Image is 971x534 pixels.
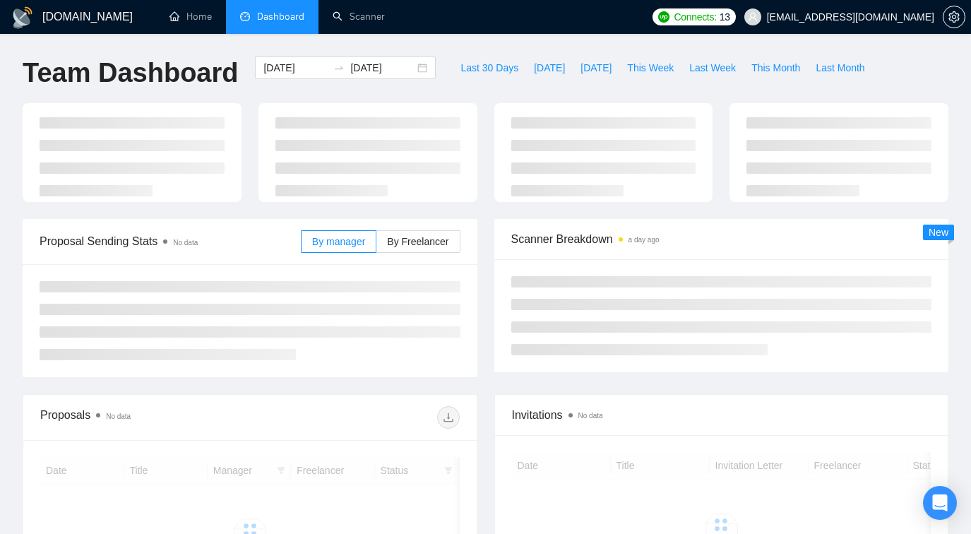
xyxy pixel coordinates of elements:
span: Invitations [512,406,931,424]
span: Scanner Breakdown [511,230,932,248]
input: End date [350,60,415,76]
span: setting [943,11,965,23]
span: to [333,62,345,73]
time: a day ago [629,236,660,244]
span: 13 [720,9,730,25]
a: searchScanner [333,11,385,23]
button: [DATE] [573,57,619,79]
span: This Month [751,60,800,76]
span: Last Month [816,60,864,76]
span: Last Week [689,60,736,76]
div: Open Intercom Messenger [923,486,957,520]
button: This Week [619,57,681,79]
img: upwork-logo.png [658,11,669,23]
img: logo [11,6,34,29]
button: Last Week [681,57,744,79]
span: Proposal Sending Stats [40,232,301,250]
button: Last Month [808,57,872,79]
span: dashboard [240,11,250,21]
span: This Week [627,60,674,76]
input: Start date [263,60,328,76]
span: New [929,227,948,238]
span: No data [173,239,198,247]
span: By Freelancer [387,236,448,247]
div: Proposals [40,406,250,429]
span: Connects: [674,9,716,25]
span: Dashboard [257,11,304,23]
h1: Team Dashboard [23,57,238,90]
span: No data [578,412,603,420]
span: No data [106,413,131,420]
span: Last 30 Days [460,60,518,76]
a: homeHome [169,11,212,23]
span: [DATE] [580,60,612,76]
span: By manager [312,236,365,247]
button: This Month [744,57,808,79]
a: setting [943,11,965,23]
span: swap-right [333,62,345,73]
span: [DATE] [534,60,565,76]
button: Last 30 Days [453,57,526,79]
span: user [748,12,758,22]
button: [DATE] [526,57,573,79]
button: setting [943,6,965,28]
